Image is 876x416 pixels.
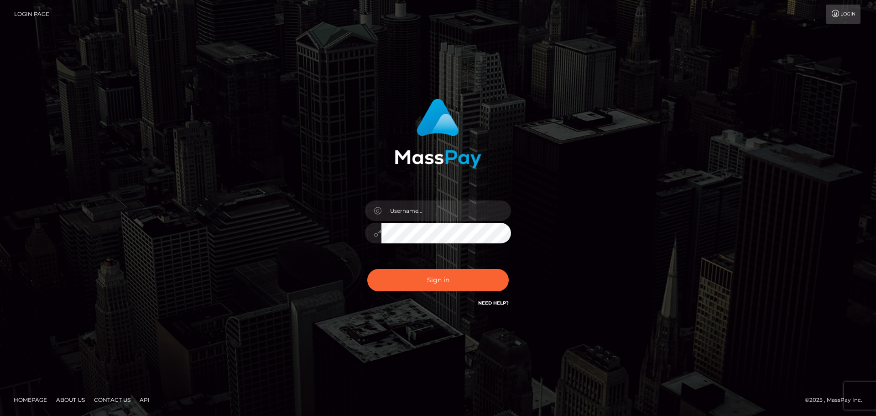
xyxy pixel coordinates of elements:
img: MassPay Login [395,99,481,169]
a: About Us [52,393,89,407]
input: Username... [381,200,511,221]
div: © 2025 , MassPay Inc. [805,395,869,405]
a: API [136,393,153,407]
a: Contact Us [90,393,134,407]
button: Sign in [367,269,509,291]
a: Login Page [14,5,49,24]
a: Homepage [10,393,51,407]
a: Login [826,5,860,24]
a: Need Help? [478,300,509,306]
